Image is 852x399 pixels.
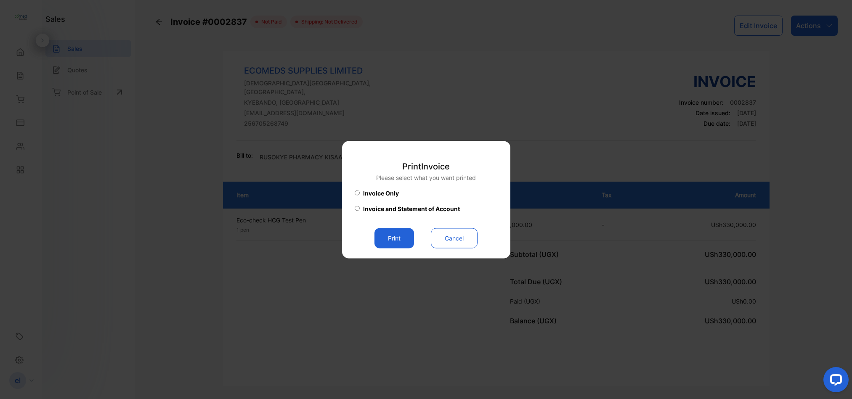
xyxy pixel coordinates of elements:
[817,364,852,399] iframe: LiveChat chat widget
[376,160,476,172] p: Print Invoice
[363,188,399,197] span: Invoice Only
[374,228,414,248] button: Print
[363,204,460,213] span: Invoice and Statement of Account
[376,173,476,182] p: Please select what you want printed
[431,228,478,248] button: Cancel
